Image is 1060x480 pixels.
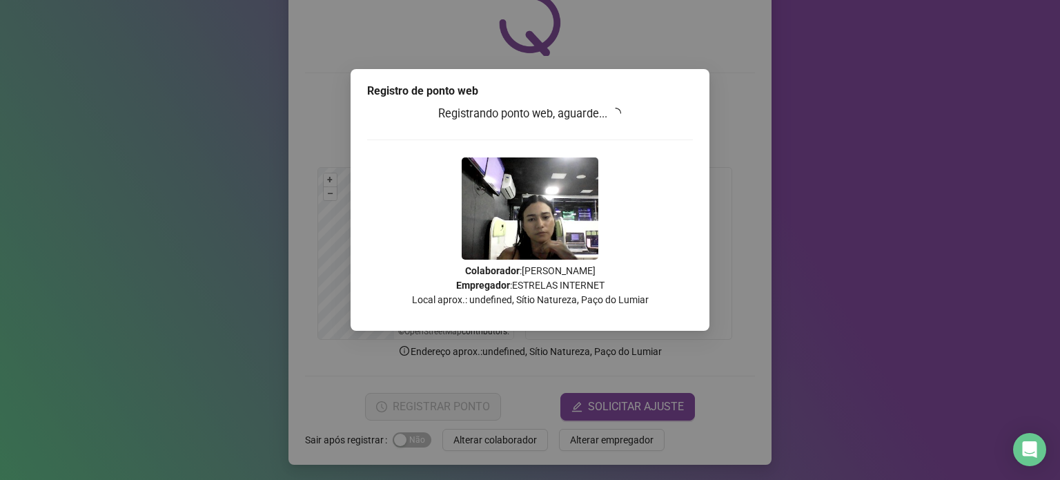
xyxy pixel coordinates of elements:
span: loading [610,108,621,119]
div: Registro de ponto web [367,83,693,99]
div: Open Intercom Messenger [1013,433,1046,466]
strong: Empregador [456,280,510,291]
img: 2Q== [462,157,598,260]
h3: Registrando ponto web, aguarde... [367,105,693,123]
strong: Colaborador [465,265,520,276]
p: : [PERSON_NAME] : ESTRELAS INTERNET Local aprox.: undefined, Sítio Natureza, Paço do Lumiar [367,264,693,307]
